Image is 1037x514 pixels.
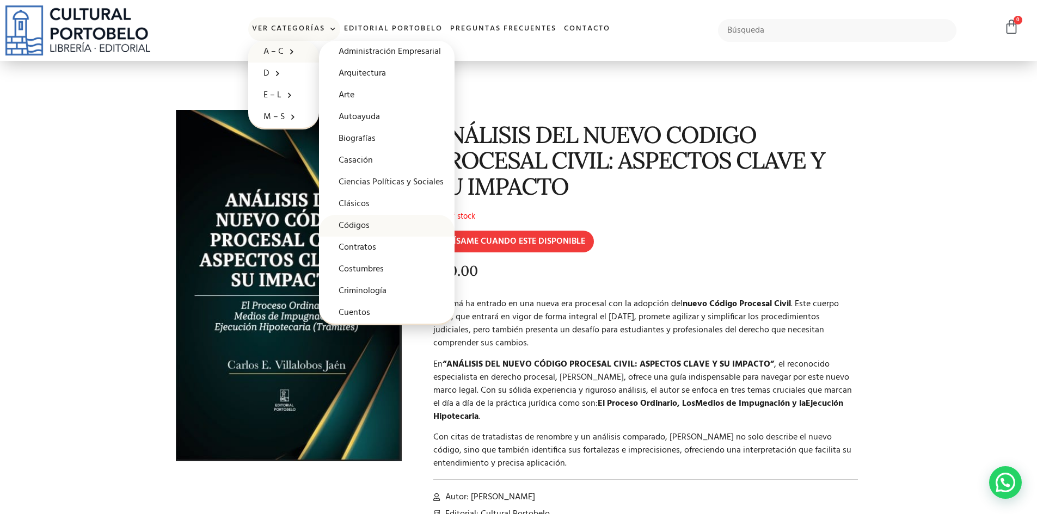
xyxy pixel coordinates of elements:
[1004,19,1019,35] a: 0
[695,397,806,411] strong: Medios de Impugnación y la
[319,258,455,280] a: Costumbres
[446,17,560,41] a: Preguntas frecuentes
[176,110,402,461] img: Captura de pantalla 2025-09-02 115825
[319,237,455,258] a: Contratos
[319,215,455,237] a: Códigos
[319,171,455,193] a: Ciencias Políticas y Sociales
[319,302,455,324] a: Cuentos
[340,17,446,41] a: Editorial Portobelo
[560,17,614,41] a: Contacto
[433,358,858,423] p: En , el reconocido especialista en derecho procesal, [PERSON_NAME], ofrece una guía indispensable...
[248,41,319,129] ul: Ver Categorías
[248,106,319,128] a: M – S
[1014,16,1022,24] span: 0
[443,491,535,504] span: Autor: [PERSON_NAME]
[319,280,455,302] a: Criminología
[319,84,455,106] a: Arte
[718,19,957,42] input: Búsqueda
[319,41,455,63] a: Administración Empresarial
[433,231,594,252] input: AVÍSAME CUANDO ESTE DISPONIBLE
[248,41,319,63] a: A – C
[433,210,858,223] p: Out of stock
[433,298,858,350] p: Panamá ha entrado en una nueva era procesal con la adopción del . Este cuerpo legal, que entrará ...
[319,193,455,215] a: Clásicos
[683,297,791,311] strong: nuevo Código Procesal Civil
[319,41,455,325] ul: A – C
[433,431,858,470] p: Con citas de tratadistas de renombre y un análisis comparado, [PERSON_NAME] no solo describe el n...
[248,63,319,84] a: D
[319,128,455,150] a: Biografías
[433,262,478,280] bdi: 20.00
[598,397,695,411] strong: El Proceso Ordinario, Los
[248,17,340,41] a: Ver Categorías
[319,106,455,128] a: Autoayuda
[248,84,319,106] a: E – L
[433,397,843,424] strong: Ejecución Hipotecaria
[443,357,774,371] strong: “ANÁLISIS DEL NUEVO CÓDIGO PROCESAL CIVIL: ASPECTOS CLAVE Y SU IMPACTO”
[319,63,455,84] a: Arquitectura
[433,122,858,199] h1: ANÁLISIS DEL NUEVO CODIGO PROCESAL CIVIL: ASPECTOS CLAVE Y SU IMPACTO
[319,150,455,171] a: Casación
